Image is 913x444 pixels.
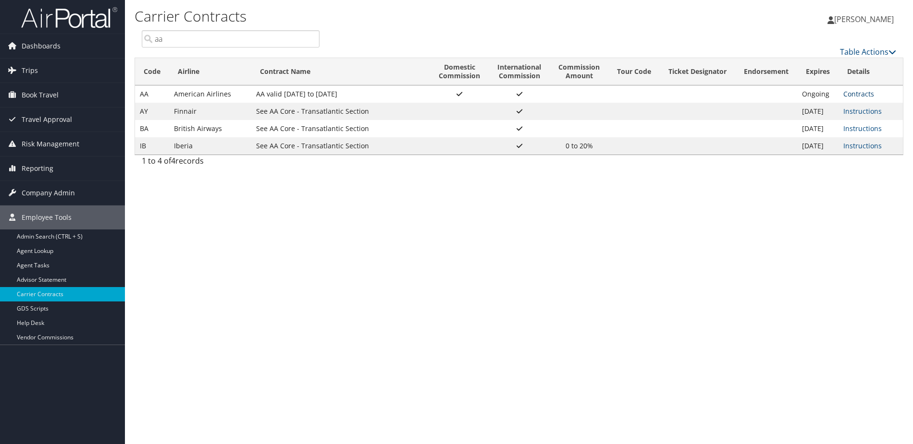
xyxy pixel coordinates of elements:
[489,58,550,85] th: InternationalCommission: activate to sort column ascending
[169,85,251,103] td: American Airlines
[251,137,430,155] td: See AA Core - Transatlantic Section
[840,47,896,57] a: Table Actions
[251,120,430,137] td: See AA Core - Transatlantic Section
[22,205,72,229] span: Employee Tools
[135,120,169,137] td: BA
[169,120,251,137] td: British Airways
[22,156,53,180] span: Reporting
[135,6,647,26] h1: Carrier Contracts
[834,14,894,24] span: [PERSON_NAME]
[797,103,839,120] td: [DATE]
[550,137,608,155] td: 0 to 20%
[22,181,75,205] span: Company Admin
[22,132,79,156] span: Risk Management
[135,103,169,120] td: AY
[827,5,903,34] a: [PERSON_NAME]
[21,6,117,29] img: airportal-logo.png
[430,58,489,85] th: DomesticCommission: activate to sort column ascending
[135,137,169,155] td: IB
[135,58,169,85] th: Code: activate to sort column descending
[22,83,59,107] span: Book Travel
[797,58,839,85] th: Expires: activate to sort column ascending
[169,58,251,85] th: Airline: activate to sort column ascending
[135,85,169,103] td: AA
[251,85,430,103] td: AA valid [DATE] to [DATE]
[22,34,61,58] span: Dashboards
[839,58,903,85] th: Details: activate to sort column ascending
[843,89,874,98] a: View Contracts
[142,155,320,171] div: 1 to 4 of records
[843,141,882,150] a: View Ticketing Instructions
[660,58,735,85] th: Ticket Designator: activate to sort column ascending
[251,58,430,85] th: Contract Name: activate to sort column ascending
[797,120,839,137] td: [DATE]
[550,58,608,85] th: CommissionAmount: activate to sort column ascending
[169,137,251,155] td: Iberia
[22,59,38,83] span: Trips
[142,30,320,48] input: Search
[608,58,660,85] th: Tour Code: activate to sort column ascending
[797,137,839,155] td: [DATE]
[843,107,882,116] a: View Ticketing Instructions
[843,124,882,133] a: View Ticketing Instructions
[171,156,175,166] span: 4
[251,103,430,120] td: See AA Core - Transatlantic Section
[22,108,72,132] span: Travel Approval
[797,85,839,103] td: Ongoing
[735,58,797,85] th: Endorsement: activate to sort column ascending
[169,103,251,120] td: Finnair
